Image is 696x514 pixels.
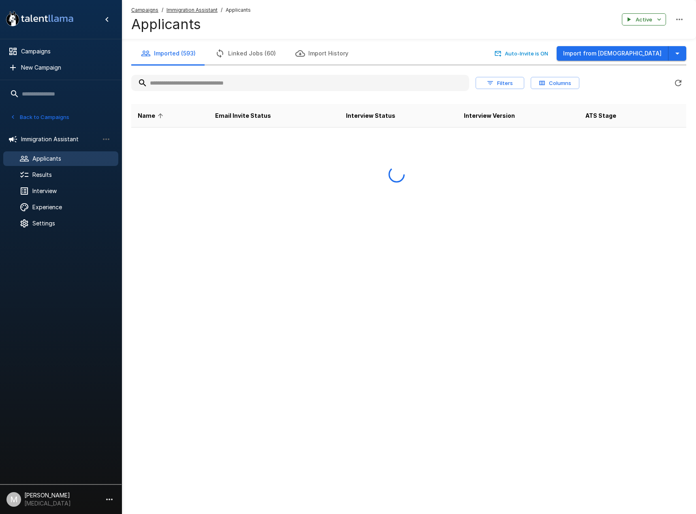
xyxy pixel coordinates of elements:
h4: Applicants [131,16,251,33]
span: Applicants [226,6,251,14]
span: ATS Stage [585,111,616,121]
span: / [221,6,222,14]
button: Imported (593) [131,42,205,65]
u: Campaigns [131,7,158,13]
button: Columns [531,77,579,89]
span: Name [138,111,166,121]
span: Email Invite Status [215,111,271,121]
button: Refreshing... [670,75,686,91]
button: Filters [476,77,524,89]
button: Linked Jobs (60) [205,42,286,65]
button: Active [622,13,666,26]
button: Import from [DEMOGRAPHIC_DATA] [557,46,668,61]
u: Immigration Assistant [167,7,218,13]
span: Interview Status [346,111,395,121]
button: Auto-Invite is ON [493,47,550,60]
span: Interview Version [464,111,515,121]
span: / [162,6,163,14]
button: Import History [286,42,358,65]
